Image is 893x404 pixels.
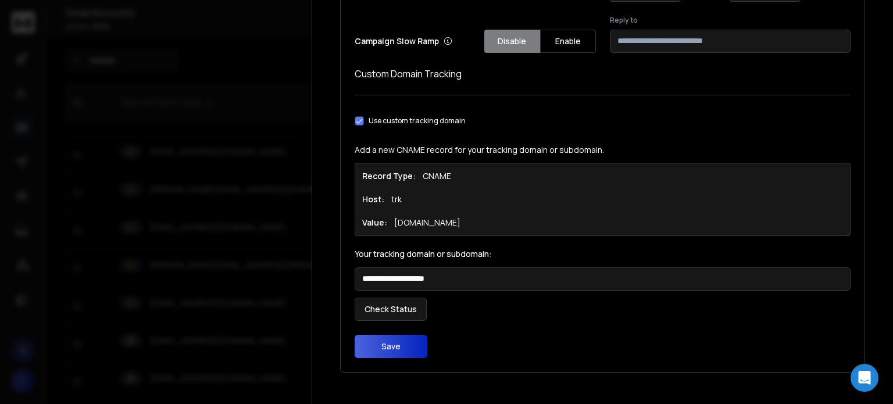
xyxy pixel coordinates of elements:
[369,116,466,126] label: Use custom tracking domain
[355,335,427,358] button: Save
[394,217,460,228] p: [DOMAIN_NAME]
[355,144,851,156] p: Add a new CNAME record for your tracking domain or subdomain.
[484,30,540,53] button: Disable
[362,194,384,205] h1: Host:
[355,298,427,321] button: Check Status
[851,364,878,392] div: Open Intercom Messenger
[355,67,851,81] h1: Custom Domain Tracking
[355,35,452,47] p: Campaign Slow Ramp
[362,217,387,228] h1: Value:
[391,194,402,205] p: trk
[610,16,851,25] label: Reply to
[423,170,451,182] p: CNAME
[362,170,416,182] h1: Record Type:
[540,30,596,53] button: Enable
[355,250,851,258] label: Your tracking domain or subdomain:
